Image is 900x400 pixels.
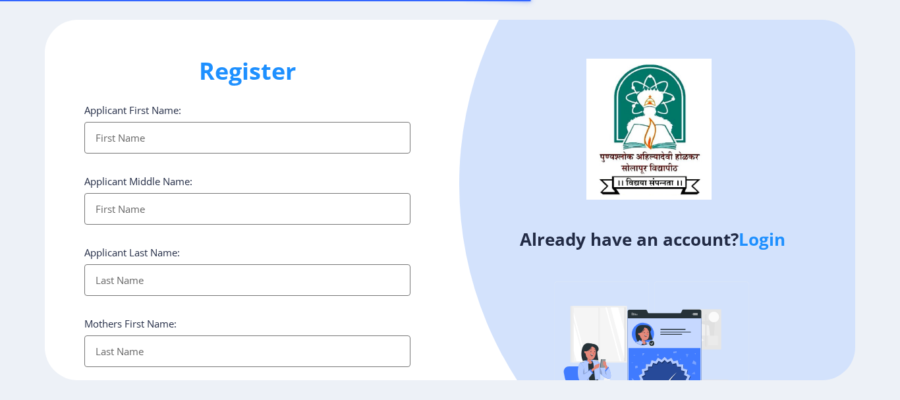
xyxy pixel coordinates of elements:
label: Applicant Last Name: [84,246,180,259]
h4: Already have an account? [460,229,845,250]
input: Last Name [84,335,410,367]
input: First Name [84,122,410,154]
label: Applicant First Name: [84,103,181,117]
label: Applicant Middle Name: [84,175,192,188]
input: First Name [84,193,410,225]
h1: Register [84,55,410,87]
img: logo [586,59,712,200]
label: Mothers First Name: [84,317,177,330]
a: Login [739,227,785,251]
input: Last Name [84,264,410,296]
